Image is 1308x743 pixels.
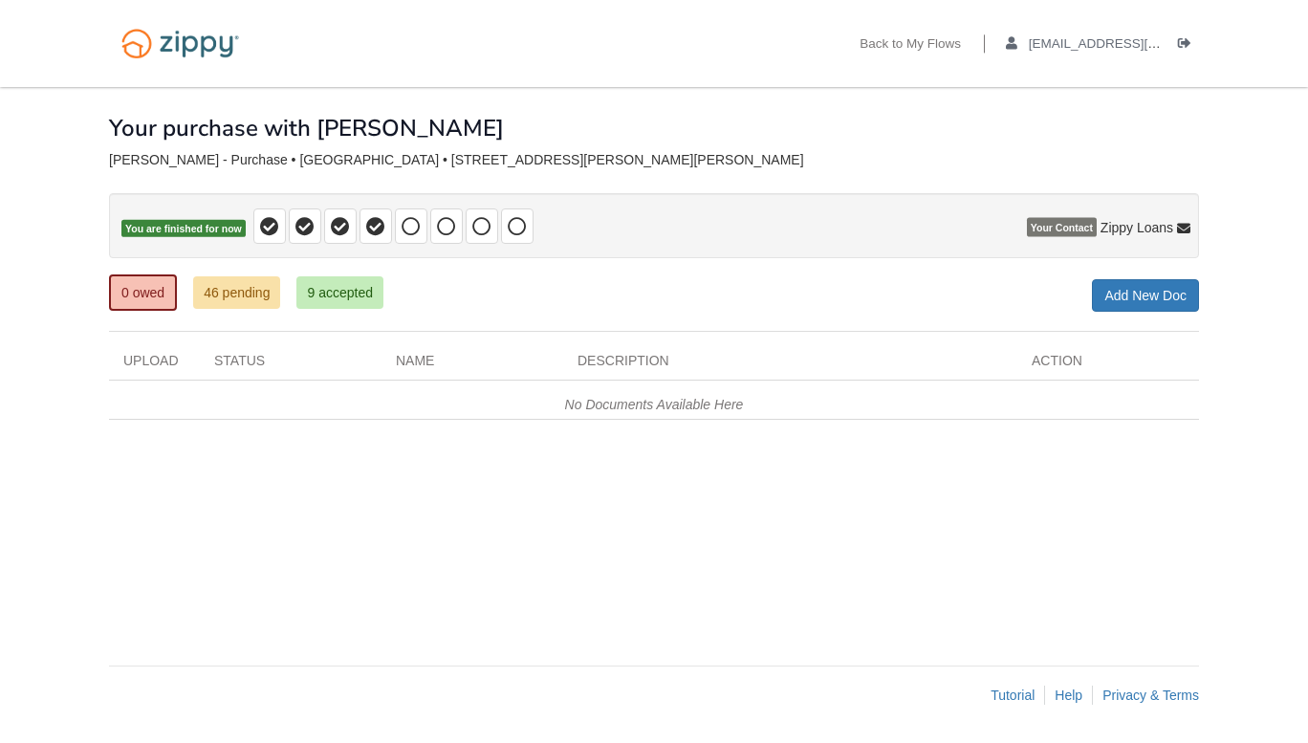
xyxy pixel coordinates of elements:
a: 0 owed [109,274,177,311]
img: Logo [109,19,251,68]
a: Tutorial [991,688,1035,703]
div: Name [381,351,563,380]
a: Privacy & Terms [1102,688,1199,703]
em: No Documents Available Here [565,397,744,412]
a: Back to My Flows [860,36,961,55]
span: kristinhoban83@gmail.com [1029,36,1248,51]
div: Status [200,351,381,380]
a: edit profile [1006,36,1248,55]
span: Your Contact [1027,218,1097,237]
div: Action [1017,351,1199,380]
a: Help [1055,688,1082,703]
span: You are finished for now [121,220,246,238]
div: [PERSON_NAME] - Purchase • [GEOGRAPHIC_DATA] • [STREET_ADDRESS][PERSON_NAME][PERSON_NAME] [109,152,1199,168]
a: Add New Doc [1092,279,1199,312]
a: 46 pending [193,276,280,309]
div: Upload [109,351,200,380]
span: Zippy Loans [1101,218,1173,237]
div: Description [563,351,1017,380]
h1: Your purchase with [PERSON_NAME] [109,116,1199,141]
a: 9 accepted [296,276,383,309]
a: Log out [1178,36,1199,55]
